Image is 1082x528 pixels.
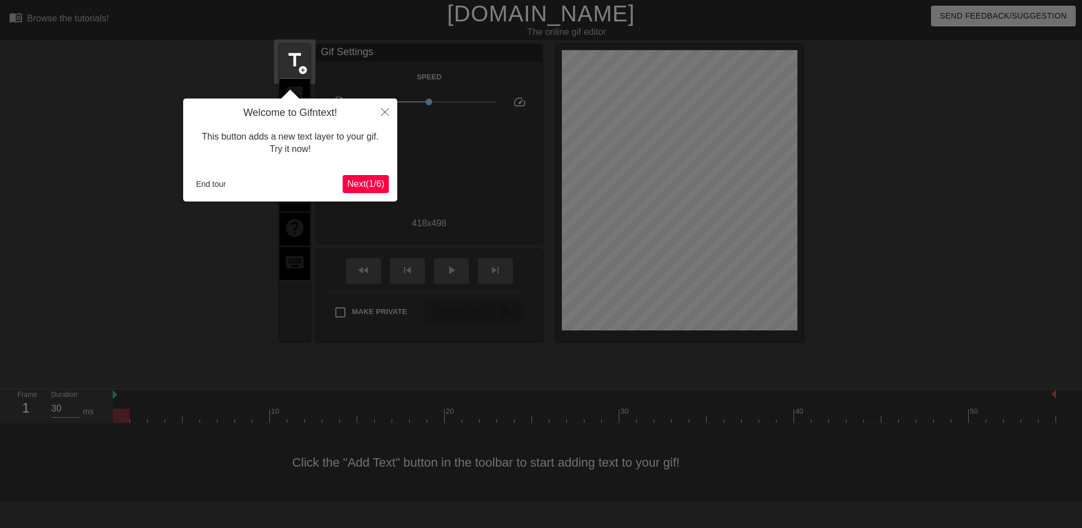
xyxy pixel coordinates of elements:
[373,99,397,124] button: Close
[343,175,389,193] button: Next
[347,179,384,189] span: Next ( 1 / 6 )
[192,119,389,167] div: This button adds a new text layer to your gif. Try it now!
[192,107,389,119] h4: Welcome to Gifntext!
[192,176,230,193] button: End tour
